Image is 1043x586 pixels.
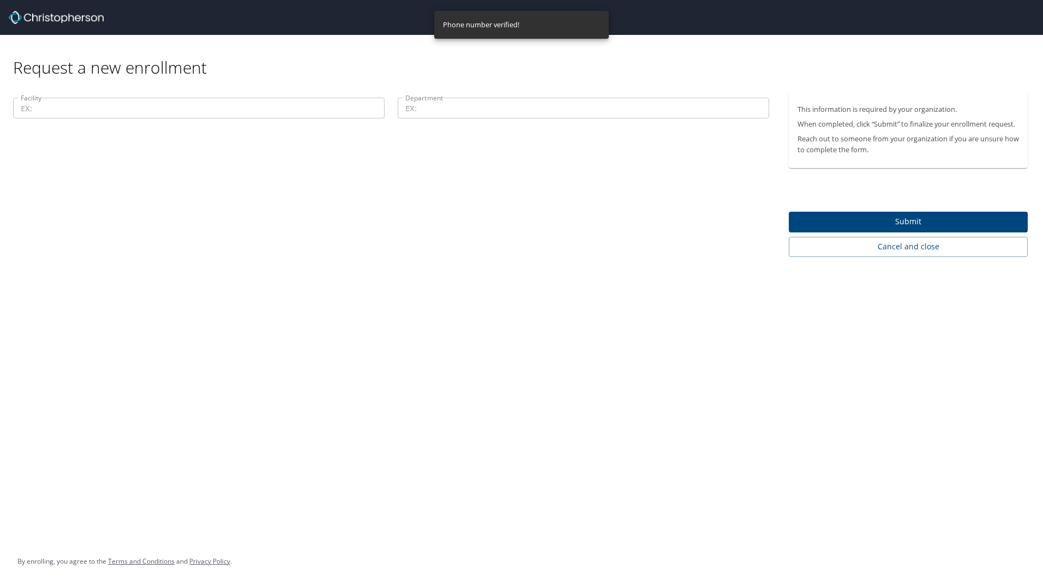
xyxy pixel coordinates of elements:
div: By enrolling, you agree to the and . [17,548,232,575]
a: Privacy Policy [189,557,230,566]
span: Cancel and close [798,240,1019,254]
button: Cancel and close [789,237,1028,257]
div: Request a new enrollment [13,35,1036,78]
span: Submit [798,215,1019,229]
img: cbt logo [9,11,104,24]
p: When completed, click “Submit” to finalize your enrollment request. [798,119,1019,129]
input: EX: [13,98,385,118]
p: Reach out to someone from your organization if you are unsure how to complete the form. [798,134,1019,154]
input: EX: [398,98,769,118]
div: Phone number verified! [443,14,519,35]
p: This information is required by your organization. [798,104,1019,115]
button: Submit [789,212,1028,233]
a: Terms and Conditions [108,557,175,566]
